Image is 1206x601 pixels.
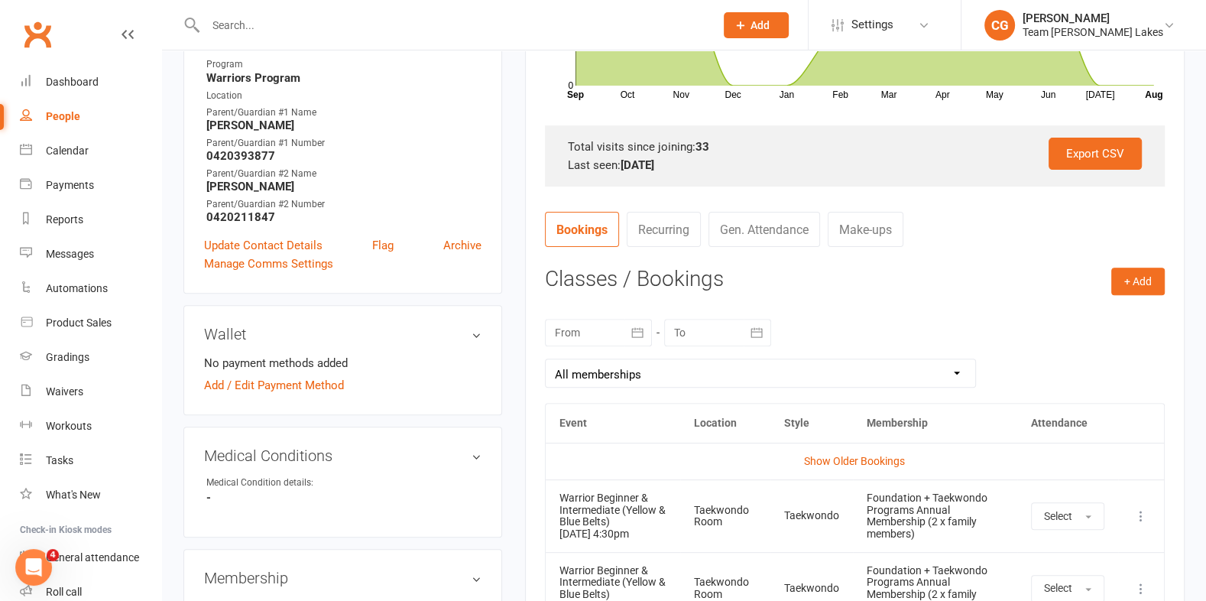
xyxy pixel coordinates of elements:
a: Messages [20,237,161,271]
strong: 33 [695,140,709,154]
span: Add [751,19,770,31]
a: Bookings [545,212,619,247]
a: Archive [443,236,481,255]
a: Export CSV [1049,138,1142,170]
a: Flag [372,236,394,255]
span: Select [1044,510,1072,522]
a: Reports [20,203,161,237]
div: Program [206,57,481,72]
a: General attendance kiosk mode [20,541,161,575]
div: Workouts [46,420,92,432]
strong: [PERSON_NAME] [206,180,481,193]
a: Gradings [20,340,161,375]
div: Waivers [46,385,83,398]
div: Foundation + Taekwondo Programs Annual Membership (2 x family members) [867,492,1003,540]
a: Recurring [627,212,701,247]
div: Medical Condition details: [206,476,332,490]
div: [PERSON_NAME] [1023,11,1163,25]
strong: Warriors Program [206,71,481,85]
a: Show Older Bookings [804,455,905,467]
h3: Wallet [204,326,481,343]
div: Total visits since joining: [568,138,1142,156]
strong: [DATE] [621,158,654,172]
li: No payment methods added [204,354,481,372]
strong: 0420393877 [206,149,481,163]
a: Workouts [20,409,161,443]
a: Product Sales [20,306,161,340]
a: Manage Comms Settings [204,255,333,273]
div: Team [PERSON_NAME] Lakes [1023,25,1163,39]
div: Calendar [46,145,89,157]
a: Update Contact Details [204,236,323,255]
h3: Medical Conditions [204,447,481,464]
a: Automations [20,271,161,306]
div: Reports [46,213,83,226]
a: Waivers [20,375,161,409]
button: Add [724,12,789,38]
div: Roll call [46,586,82,598]
div: Gradings [46,351,89,363]
a: What's New [20,478,161,512]
strong: - [206,491,481,505]
div: Parent/Guardian #2 Number [206,197,481,212]
a: Make-ups [828,212,903,247]
a: Add / Edit Payment Method [204,376,344,395]
a: Clubworx [18,15,57,54]
div: Messages [46,248,94,260]
div: Taekwondo [784,510,839,521]
div: Parent/Guardian #2 Name [206,167,481,181]
input: Search... [201,15,704,36]
th: Style [770,404,853,443]
div: Last seen: [568,156,1142,174]
th: Location [680,404,770,443]
div: Automations [46,282,108,294]
iframe: Intercom live chat [15,549,52,586]
h3: Membership [204,570,481,586]
div: Parent/Guardian #1 Number [206,136,481,151]
td: [DATE] 4:30pm [546,479,680,552]
div: General attendance [46,551,139,564]
div: CG [984,10,1015,41]
button: Select [1031,502,1104,530]
div: Taekwondo Room [694,577,757,600]
span: 4 [47,549,59,561]
div: Product Sales [46,317,112,329]
div: Taekwondo [784,583,839,594]
a: Calendar [20,134,161,168]
strong: 0420211847 [206,210,481,224]
a: Payments [20,168,161,203]
th: Attendance [1017,404,1118,443]
span: Settings [851,8,893,42]
th: Event [546,404,680,443]
div: Warrior Beginner & Intermediate (Yellow & Blue Belts) [559,565,666,600]
a: Dashboard [20,65,161,99]
div: What's New [46,489,101,501]
strong: [PERSON_NAME] [206,119,481,132]
div: Payments [46,179,94,191]
span: Select [1044,582,1072,594]
button: + Add [1111,268,1165,295]
div: Location [206,89,481,103]
a: Tasks [20,443,161,478]
div: People [46,110,80,122]
div: Taekwondo Room [694,505,757,528]
th: Membership [853,404,1017,443]
a: People [20,99,161,134]
div: Warrior Beginner & Intermediate (Yellow & Blue Belts) [559,492,666,528]
div: Tasks [46,454,73,466]
a: Gen. Attendance [708,212,820,247]
h3: Classes / Bookings [545,268,1165,291]
div: Dashboard [46,76,99,88]
div: Parent/Guardian #1 Name [206,106,481,120]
